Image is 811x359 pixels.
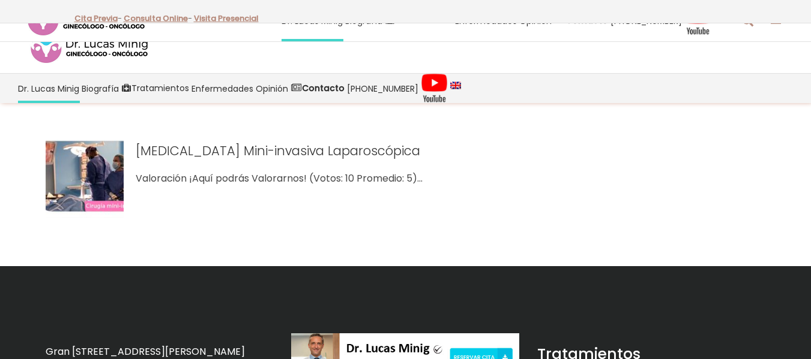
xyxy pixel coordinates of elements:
[80,74,120,103] a: Biografía
[82,82,119,95] span: Biografía
[190,74,255,103] a: Enfermedades
[131,82,189,95] span: Tratamientos
[450,82,461,89] img: language english
[289,74,346,103] a: Contacto
[420,74,449,103] a: Videos Youtube Ginecología
[74,11,122,26] p: -
[124,11,192,26] p: -
[17,74,80,103] a: Dr. Lucas Minig
[256,82,288,95] span: Opinión
[255,74,289,103] a: Opinión
[124,13,188,24] a: Consulta Online
[136,142,420,159] a: [MEDICAL_DATA] Mini-invasiva Laparoscópica
[120,74,190,103] a: Tratamientos
[194,13,259,24] a: Visita Presencial
[74,13,118,24] a: Cita Previa
[46,140,124,218] img: Cirugía mini invasiva Laparoscopica Dr Lucas Minig
[347,82,418,95] span: [PHONE_NUMBER]
[346,74,420,103] a: [PHONE_NUMBER]
[136,171,766,186] p: Valoración ¡Aquí podrás Valorarnos! (Votos: 10 Promedio: 5)
[421,73,448,103] img: Videos Youtube Ginecología
[684,5,711,35] img: Videos Youtube Ginecología
[191,82,253,95] span: Enfermedades
[302,82,345,94] strong: Contacto
[449,74,462,103] a: language english
[18,82,79,95] span: Dr. Lucas Minig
